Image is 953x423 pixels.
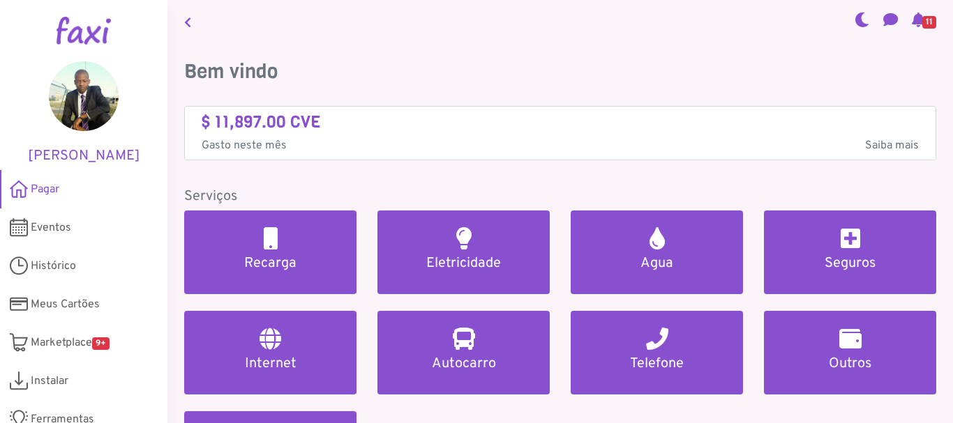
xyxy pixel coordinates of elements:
span: Meus Cartões [31,296,100,313]
a: Seguros [764,210,936,294]
a: Internet [184,311,357,394]
a: Eletricidade [377,210,550,294]
a: Agua [571,210,743,294]
span: 11 [922,16,936,29]
h5: Agua [587,255,726,272]
span: Histórico [31,258,76,275]
a: Autocarro [377,311,550,394]
h5: Seguros [781,255,920,272]
h3: Bem vindo [184,60,936,84]
a: Telefone [571,311,743,394]
span: Pagar [31,181,59,198]
span: Eventos [31,220,71,236]
a: Recarga [184,210,357,294]
span: Marketplace [31,334,110,351]
p: Gasto neste mês [202,137,919,154]
h5: Serviços [184,188,936,205]
h5: Autocarro [394,355,533,372]
h4: $ 11,897.00 CVE [202,112,919,132]
a: [PERSON_NAME] [21,61,147,164]
h5: Recarga [201,255,340,272]
h5: Internet [201,355,340,372]
h5: Eletricidade [394,255,533,272]
span: Instalar [31,373,68,390]
span: 9+ [92,337,110,350]
a: $ 11,897.00 CVE Gasto neste mêsSaiba mais [202,112,919,155]
h5: [PERSON_NAME] [21,148,147,164]
h5: Telefone [587,355,726,372]
a: Outros [764,311,936,394]
span: Saiba mais [865,137,919,154]
h5: Outros [781,355,920,372]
